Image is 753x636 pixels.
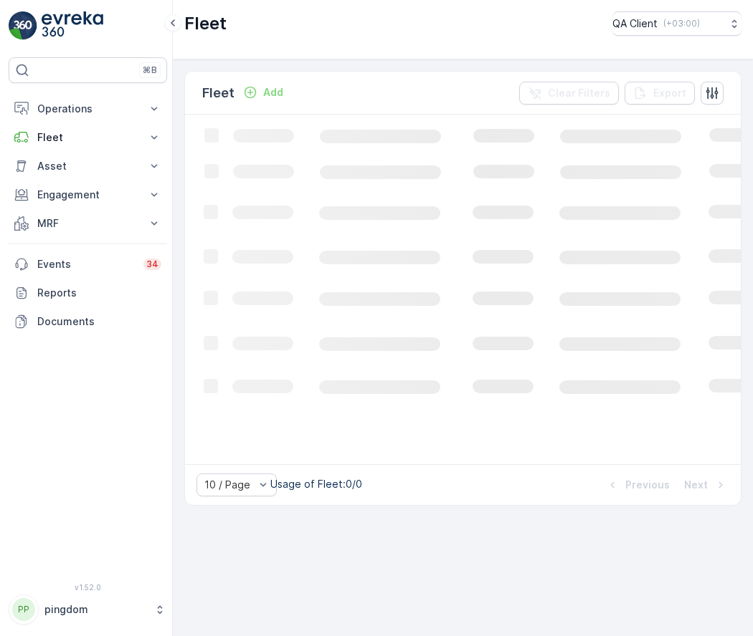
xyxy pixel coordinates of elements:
[37,216,138,231] p: MRF
[42,11,103,40] img: logo_light-DOdMpM7g.png
[12,598,35,621] div: PP
[612,11,742,36] button: QA Client(+03:00)
[37,159,138,173] p: Asset
[9,250,167,279] a: Events34
[44,602,147,617] p: pingdom
[625,82,695,105] button: Export
[9,307,167,336] a: Documents
[683,476,729,493] button: Next
[9,11,37,40] img: logo
[9,123,167,152] button: Fleet
[37,286,161,300] p: Reports
[237,84,289,101] button: Add
[9,583,167,592] span: v 1.52.0
[9,279,167,307] a: Reports
[9,180,167,209] button: Engagement
[37,257,135,271] p: Events
[184,12,227,35] p: Fleet
[9,95,167,123] button: Operations
[37,188,138,202] p: Engagement
[9,209,167,238] button: MRF
[519,82,619,105] button: Clear Filters
[9,594,167,625] button: PPpingdom
[263,85,283,100] p: Add
[270,477,362,491] p: Usage of Fleet : 0/0
[202,83,235,103] p: Fleet
[37,102,138,116] p: Operations
[548,86,610,100] p: Clear Filters
[684,478,708,492] p: Next
[9,152,167,180] button: Asset
[143,64,157,76] p: ⌘B
[612,16,658,31] p: QA Client
[625,478,670,492] p: Previous
[653,86,686,100] p: Export
[37,314,161,329] p: Documents
[37,130,138,145] p: Fleet
[146,259,158,270] p: 34
[663,18,700,29] p: ( +03:00 )
[604,476,671,493] button: Previous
